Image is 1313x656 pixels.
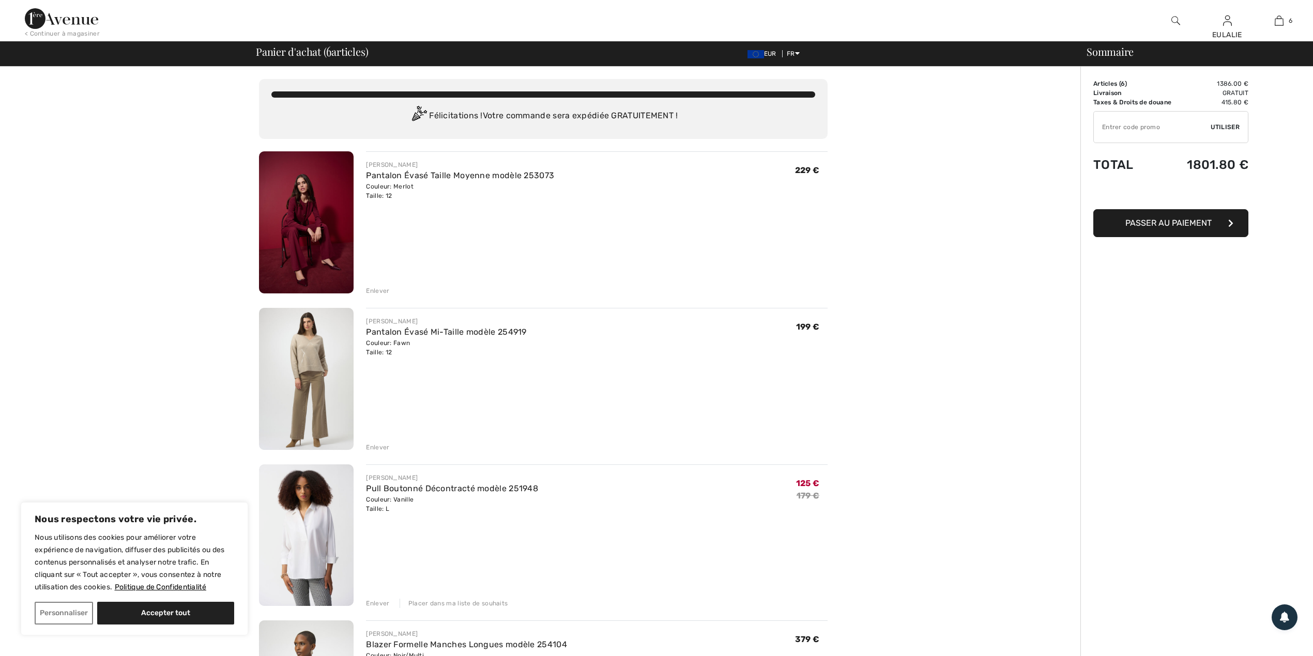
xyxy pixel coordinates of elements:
iframe: PayPal [1093,182,1248,206]
img: Mes infos [1223,14,1232,27]
a: Blazer Formelle Manches Longues modèle 254104 [366,639,567,649]
span: 379 € [795,634,820,644]
span: 199 € [796,322,820,332]
td: 1801.80 € [1180,147,1248,182]
div: Sommaire [1074,46,1307,57]
span: Utiliser [1211,122,1240,132]
div: [PERSON_NAME] [366,629,567,638]
img: 1ère Avenue [25,8,98,29]
div: Couleur: Fawn Taille: 12 [366,338,526,357]
button: Accepter tout [97,602,234,624]
button: Personnaliser [35,602,93,624]
td: 415.80 € [1180,98,1248,107]
div: EULALIE [1202,29,1253,40]
div: Félicitations ! Votre commande sera expédiée GRATUITEMENT ! [271,106,815,127]
span: 125 € [796,478,820,488]
div: Nous respectons votre vie privée. [21,502,248,635]
s: 179 € [797,491,820,501]
a: Politique de Confidentialité [114,582,207,592]
td: Articles ( ) [1093,79,1180,88]
div: Enlever [366,599,389,608]
a: 6 [1254,14,1304,27]
div: Enlever [366,286,389,295]
span: 6 [326,44,331,57]
span: Panier d'achat ( articles) [256,46,368,57]
span: FR [787,50,800,57]
img: Pantalon Évasé Taille Moyenne modèle 253073 [259,151,354,293]
img: Pantalon Évasé Mi-Taille modèle 254919 [259,308,354,450]
img: Mon panier [1275,14,1284,27]
img: Congratulation2.svg [408,106,429,127]
div: [PERSON_NAME] [366,473,538,482]
td: Livraison [1093,88,1180,98]
div: Enlever [366,443,389,452]
img: Euro [747,50,764,58]
a: Pantalon Évasé Taille Moyenne modèle 253073 [366,170,554,180]
a: Se connecter [1223,15,1232,25]
span: 6 [1121,80,1125,87]
td: Total [1093,147,1180,182]
td: 1386.00 € [1180,79,1248,88]
div: Couleur: Vanille Taille: L [366,495,538,513]
td: Gratuit [1180,88,1248,98]
a: Pull Boutonné Décontracté modèle 251948 [366,483,538,493]
td: Taxes & Droits de douane [1093,98,1180,107]
img: Pull Boutonné Décontracté modèle 251948 [259,464,354,606]
a: Pantalon Évasé Mi-Taille modèle 254919 [366,327,526,337]
p: Nous respectons votre vie privée. [35,513,234,525]
span: Passer au paiement [1125,218,1212,228]
button: Passer au paiement [1093,209,1248,237]
span: 229 € [795,165,820,175]
div: Placer dans ma liste de souhaits [400,599,508,608]
span: EUR [747,50,781,57]
div: [PERSON_NAME] [366,317,526,326]
div: [PERSON_NAME] [366,160,554,169]
input: Code promo [1094,112,1211,143]
span: 6 [1289,16,1292,25]
p: Nous utilisons des cookies pour améliorer votre expérience de navigation, diffuser des publicités... [35,532,234,593]
div: < Continuer à magasiner [25,29,100,38]
img: recherche [1171,14,1180,27]
div: Couleur: Merlot Taille: 12 [366,182,554,200]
